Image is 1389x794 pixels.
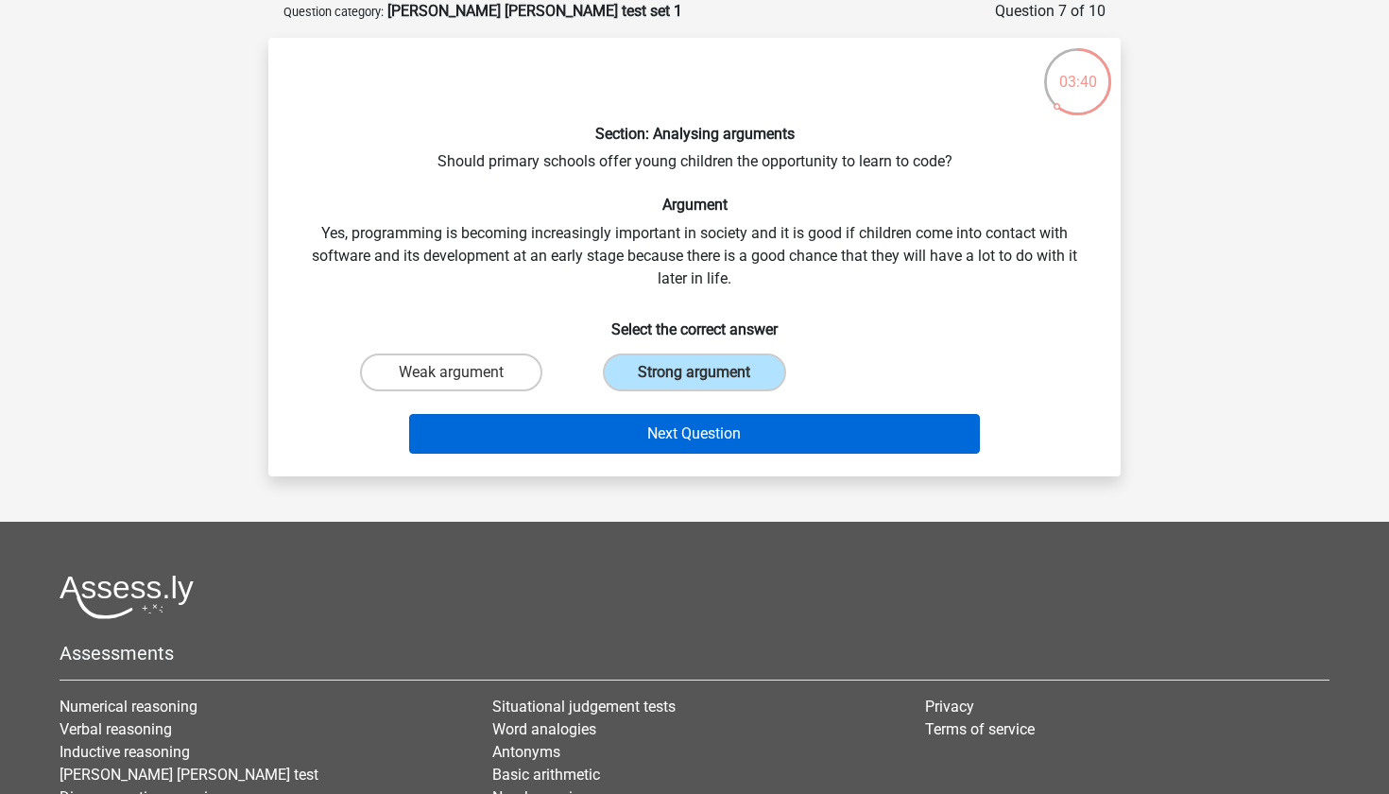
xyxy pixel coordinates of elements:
div: Should primary schools offer young children the opportunity to learn to code? Yes, programming is... [276,53,1113,461]
label: Strong argument [603,354,785,391]
button: Next Question [409,414,981,454]
a: [PERSON_NAME] [PERSON_NAME] test [60,766,318,784]
h6: Section: Analysing arguments [299,125,1090,143]
label: Weak argument [360,354,542,391]
h5: Assessments [60,642,1329,665]
a: Verbal reasoning [60,720,172,738]
h6: Select the correct answer [299,305,1090,338]
a: Basic arithmetic [492,766,600,784]
img: Assessly logo [60,575,194,619]
strong: [PERSON_NAME] [PERSON_NAME] test set 1 [387,2,682,20]
h6: Argument [299,196,1090,214]
a: Antonyms [492,743,560,761]
div: 03:40 [1042,46,1113,94]
a: Inductive reasoning [60,743,190,761]
small: Question category: [283,5,384,19]
a: Terms of service [925,720,1035,738]
a: Word analogies [492,720,596,738]
a: Numerical reasoning [60,698,197,716]
a: Situational judgement tests [492,698,676,716]
a: Privacy [925,698,974,716]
